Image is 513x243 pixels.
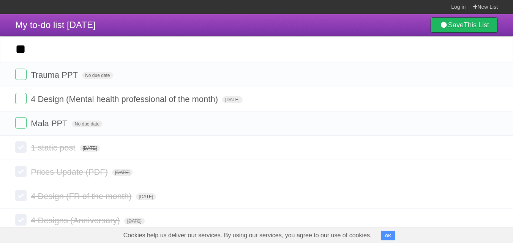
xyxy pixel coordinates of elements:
[15,214,27,226] label: Done
[15,166,27,177] label: Done
[124,218,145,224] span: [DATE]
[72,121,103,127] span: No due date
[116,228,379,243] span: Cookies help us deliver our services. By using our services, you agree to our use of cookies.
[431,17,498,33] a: SaveThis List
[31,216,122,225] span: 4 Designs (Anniversary)
[222,96,243,103] span: [DATE]
[31,70,80,80] span: Trauma PPT
[31,191,133,201] span: 4 Design (FR of the month)
[31,167,110,177] span: Prices Update (PDF)
[112,169,133,176] span: [DATE]
[464,21,489,29] b: This List
[15,69,27,80] label: Done
[31,143,77,152] span: 1 static post
[15,141,27,153] label: Done
[31,94,220,104] span: 4 Design (Mental health professional of the month)
[136,193,156,200] span: [DATE]
[31,119,69,128] span: Mala PPT
[15,20,96,30] span: My to-do list [DATE]
[82,72,113,79] span: No due date
[80,145,100,152] span: [DATE]
[15,190,27,201] label: Done
[381,231,396,240] button: OK
[15,93,27,104] label: Done
[15,117,27,129] label: Done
